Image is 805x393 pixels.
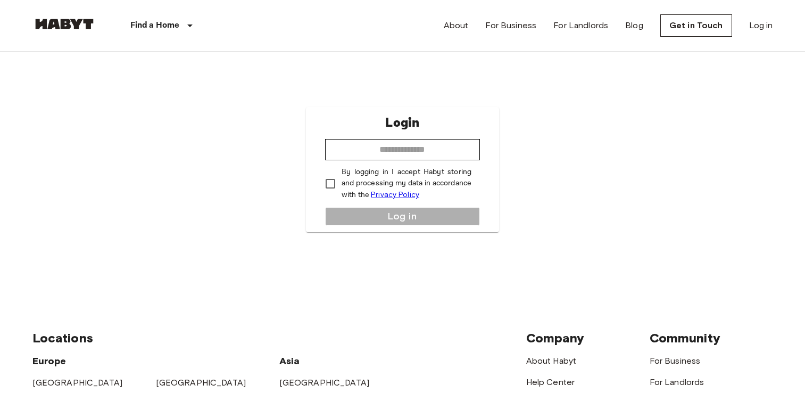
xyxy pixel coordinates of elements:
a: [GEOGRAPHIC_DATA] [156,378,246,388]
a: About Habyt [526,356,577,366]
a: [GEOGRAPHIC_DATA] [279,378,370,388]
p: By logging in I accept Habyt storing and processing my data in accordance with the [342,167,471,201]
a: For Landlords [650,377,704,387]
p: Find a Home [130,19,180,32]
span: Europe [32,355,67,367]
a: Blog [625,19,643,32]
img: Habyt [32,19,96,29]
a: Log in [749,19,773,32]
a: Get in Touch [660,14,732,37]
a: Help Center [526,377,575,387]
a: About [444,19,469,32]
span: Company [526,330,585,346]
a: For Landlords [553,19,608,32]
span: Community [650,330,720,346]
a: For Business [485,19,536,32]
span: Locations [32,330,93,346]
a: Privacy Policy [371,190,419,199]
a: For Business [650,356,701,366]
p: Login [385,113,419,133]
span: Asia [279,355,300,367]
a: [GEOGRAPHIC_DATA] [32,378,123,388]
